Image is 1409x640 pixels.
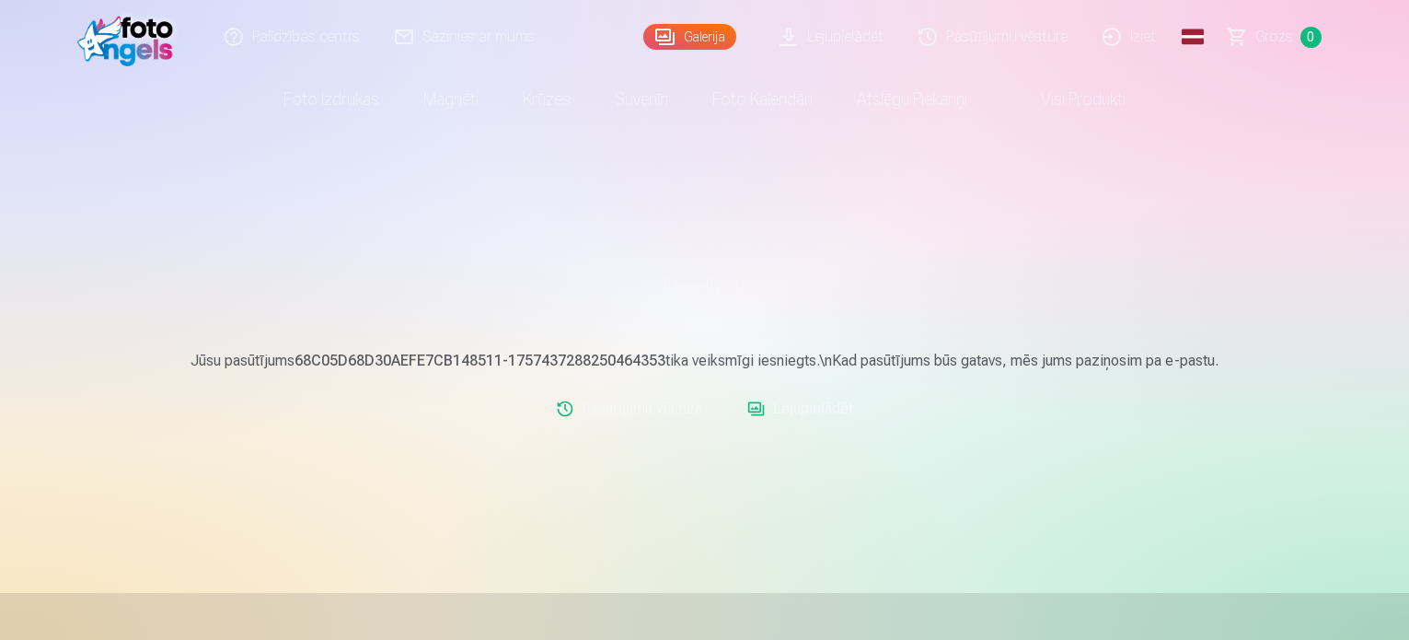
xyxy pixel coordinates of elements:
[401,74,501,125] a: Magnēti
[740,390,860,427] a: Lejupielādēt
[77,7,183,66] img: /fa1
[549,390,710,427] a: Pasūtījumu vēsture
[261,74,401,125] a: Foto izdrukas
[989,74,1148,125] a: Visi produkti
[167,273,1242,306] h1: Paldies!
[167,350,1242,372] p: Jūsu pasūtījums tika veiksmīgi iesniegts.\nKad pasūtījums būs gatavs, mēs jums paziņosim pa e-pastu.
[835,74,989,125] a: Atslēgu piekariņi
[295,352,665,369] b: 68C05D68D30AEFE7CB148511-1757437288250464353
[501,74,593,125] a: Krūzes
[1255,26,1293,48] span: Grozs
[593,74,690,125] a: Suvenīri
[690,74,835,125] a: Foto kalendāri
[1300,27,1322,48] span: 0
[643,24,736,50] a: Galerija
